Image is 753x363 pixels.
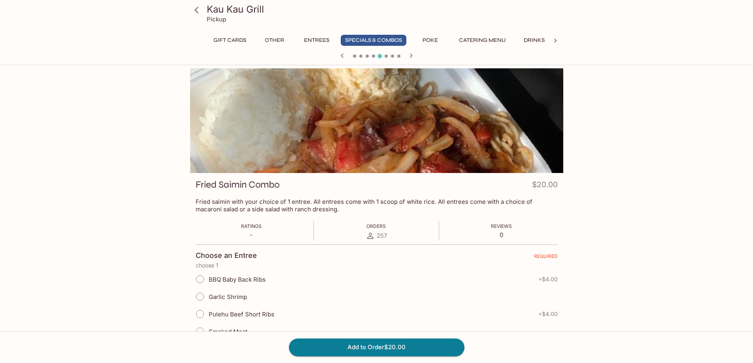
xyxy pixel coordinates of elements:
[207,3,560,15] h3: Kau Kau Grill
[532,179,558,194] h4: $20.00
[209,35,251,46] button: Gift Cards
[455,35,510,46] button: Catering Menu
[241,231,262,239] p: -
[196,251,257,260] h4: Choose an Entree
[209,293,247,301] span: Garlic Shrimp
[299,35,334,46] button: Entrees
[196,179,279,191] h3: Fried Saimin Combo
[209,310,274,318] span: Pulehu Beef Short Ribs
[413,35,448,46] button: Poke
[209,328,247,335] span: Smoked Meat
[190,68,563,173] div: Fried Saimin Combo
[209,276,266,283] span: BBQ Baby Back Ribs
[257,35,293,46] button: Other
[289,339,464,356] button: Add to Order$20.00
[341,35,406,46] button: Specials & Combos
[366,223,386,229] span: Orders
[534,253,558,262] span: REQUIRED
[377,232,387,239] span: 257
[241,223,262,229] span: Ratings
[491,231,512,239] p: 0
[207,15,226,23] p: Pickup
[196,198,558,213] p: Fried saimin with your choice of 1 entree. All entrees come with 1 scoop of white rice. All entre...
[538,276,558,282] span: + $4.00
[517,35,552,46] button: Drinks
[491,223,512,229] span: Reviews
[538,311,558,317] span: + $4.00
[196,262,558,269] p: choose 1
